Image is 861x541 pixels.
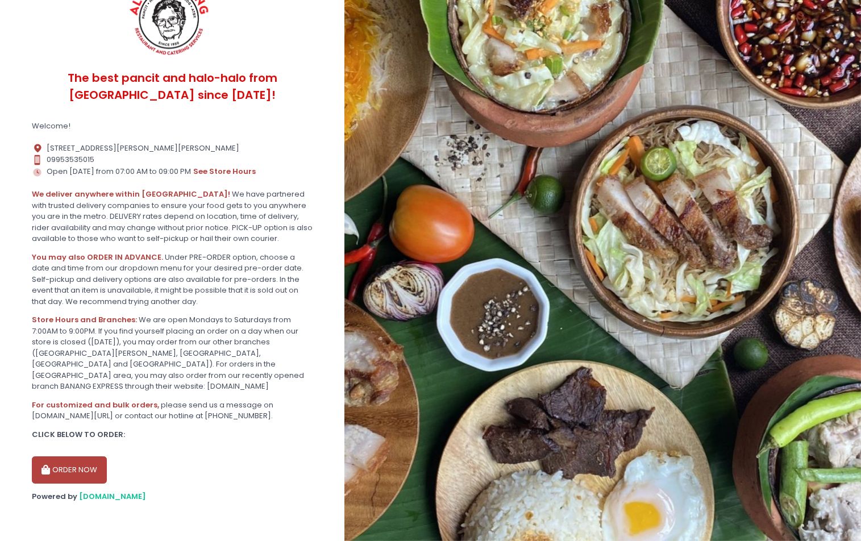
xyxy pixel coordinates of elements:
button: ORDER NOW [32,456,107,484]
div: We have partnered with trusted delivery companies to ensure your food gets to you anywhere you ar... [32,189,313,244]
div: Welcome! [32,120,313,132]
div: please send us a message on [DOMAIN_NAME][URL] or contact our hotline at [PHONE_NUMBER]. [32,399,313,422]
a: [DOMAIN_NAME] [79,491,146,502]
div: Under PRE-ORDER option, choose a date and time from our dropdown menu for your desired pre-order ... [32,252,313,307]
div: 09953535015 [32,154,313,165]
b: We deliver anywhere within [GEOGRAPHIC_DATA]! [32,189,230,199]
div: Powered by [32,491,313,502]
div: We are open Mondays to Saturdays from 7:00AM to 9:00PM. If you find yourself placing an order on ... [32,314,313,392]
div: [STREET_ADDRESS][PERSON_NAME][PERSON_NAME] [32,143,313,154]
button: see store hours [193,165,256,178]
div: Open [DATE] from 07:00 AM to 09:00 PM [32,165,313,178]
b: Store Hours and Branches: [32,314,137,325]
b: You may also ORDER IN ADVANCE. [32,252,163,263]
div: CLICK BELOW TO ORDER: [32,429,313,440]
b: For customized and bulk orders, [32,399,159,410]
div: The best pancit and halo-halo from [GEOGRAPHIC_DATA] since [DATE]! [32,60,313,113]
